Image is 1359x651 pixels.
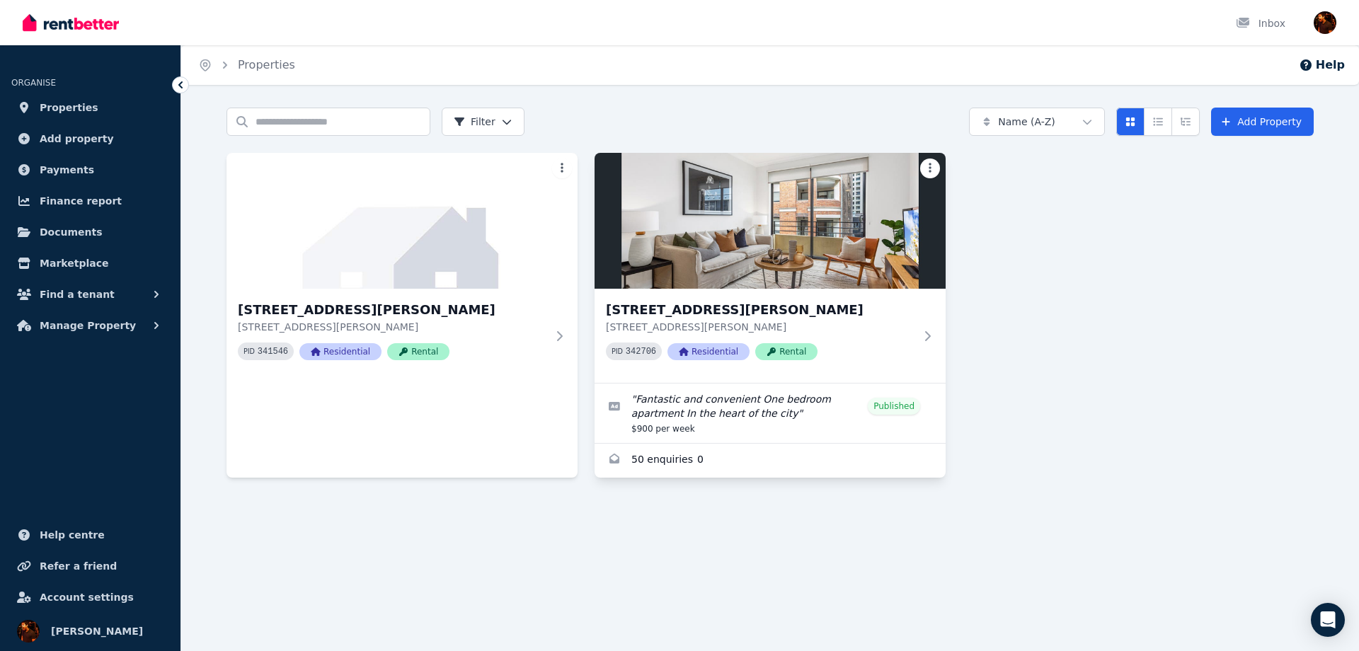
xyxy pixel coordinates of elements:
[40,161,94,178] span: Payments
[11,125,169,153] a: Add property
[51,623,143,640] span: [PERSON_NAME]
[40,526,105,543] span: Help centre
[387,343,449,360] span: Rental
[595,153,946,383] a: 7/37-51 Foster Street, Surry Hills[STREET_ADDRESS][PERSON_NAME][STREET_ADDRESS][PERSON_NAME]PID 3...
[920,159,940,178] button: More options
[11,93,169,122] a: Properties
[1116,108,1145,136] button: Card view
[40,558,117,575] span: Refer a friend
[226,153,578,383] a: 7/37-51 Foster Street, Surry Hills[STREET_ADDRESS][PERSON_NAME][STREET_ADDRESS][PERSON_NAME]PID 3...
[11,249,169,277] a: Marketplace
[11,280,169,309] button: Find a tenant
[626,347,656,357] code: 342706
[11,78,56,88] span: ORGANISE
[11,552,169,580] a: Refer a friend
[17,620,40,643] img: Sergio Lourenco da Silva
[299,343,382,360] span: Residential
[595,384,946,443] a: Edit listing: Fantastic and convenient One bedroom apartment In the heart of the city
[40,224,103,241] span: Documents
[40,589,134,606] span: Account settings
[998,115,1055,129] span: Name (A-Z)
[11,311,169,340] button: Manage Property
[238,300,546,320] h3: [STREET_ADDRESS][PERSON_NAME]
[612,347,623,355] small: PID
[40,192,122,209] span: Finance report
[40,255,108,272] span: Marketplace
[238,58,295,71] a: Properties
[1211,108,1314,136] a: Add Property
[442,108,524,136] button: Filter
[1236,16,1285,30] div: Inbox
[595,153,946,289] img: 7/37-51 Foster Street, Surry Hills
[40,99,98,116] span: Properties
[606,300,914,320] h3: [STREET_ADDRESS][PERSON_NAME]
[40,130,114,147] span: Add property
[454,115,495,129] span: Filter
[552,159,572,178] button: More options
[11,521,169,549] a: Help centre
[238,320,546,334] p: [STREET_ADDRESS][PERSON_NAME]
[1311,603,1345,637] div: Open Intercom Messenger
[11,187,169,215] a: Finance report
[606,320,914,334] p: [STREET_ADDRESS][PERSON_NAME]
[181,45,312,85] nav: Breadcrumb
[1116,108,1200,136] div: View options
[11,583,169,611] a: Account settings
[1314,11,1336,34] img: Sergio Lourenco da Silva
[1144,108,1172,136] button: Compact list view
[258,347,288,357] code: 341546
[40,286,115,303] span: Find a tenant
[755,343,818,360] span: Rental
[667,343,750,360] span: Residential
[595,444,946,478] a: Enquiries for 7/37-51 Foster Street, Surry Hills
[969,108,1105,136] button: Name (A-Z)
[243,347,255,355] small: PID
[23,12,119,33] img: RentBetter
[1171,108,1200,136] button: Expanded list view
[11,218,169,246] a: Documents
[40,317,136,334] span: Manage Property
[11,156,169,184] a: Payments
[1299,57,1345,74] button: Help
[226,153,578,289] img: 7/37-51 Foster Street, Surry Hills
